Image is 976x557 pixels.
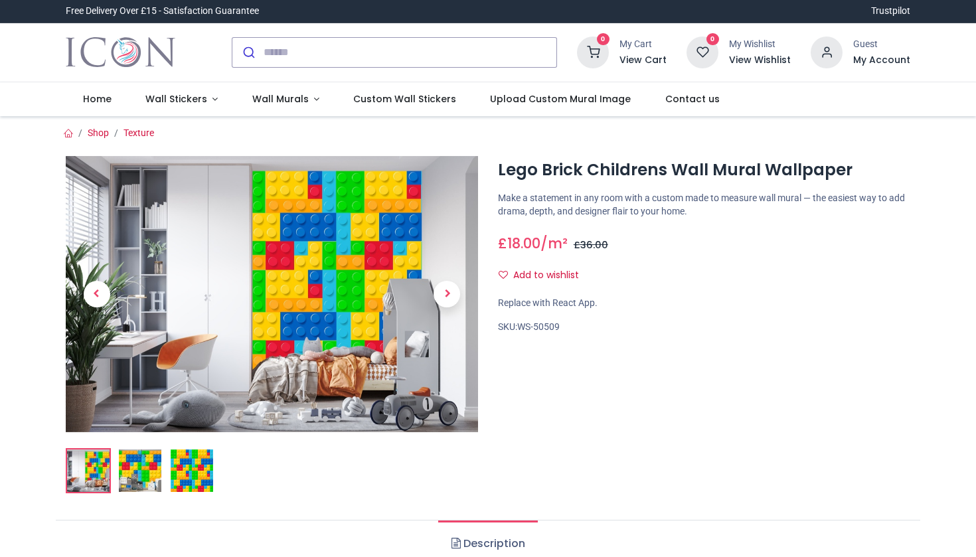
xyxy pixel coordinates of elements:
[119,449,161,492] img: WS-50509-02
[498,159,910,181] h1: Lego Brick Childrens Wall Mural Wallpaper
[597,33,610,46] sup: 0
[145,92,207,106] span: Wall Stickers
[540,234,568,253] span: /m²
[853,38,910,51] div: Guest
[88,127,109,138] a: Shop
[252,92,309,106] span: Wall Murals
[434,281,460,307] span: Next
[498,192,910,218] p: Make a statement in any room with a custom made to measure wall mural — the easiest way to add dr...
[66,197,127,390] a: Previous
[498,264,590,287] button: Add to wishlistAdd to wishlist
[490,92,631,106] span: Upload Custom Mural Image
[498,234,540,253] span: £
[171,449,213,492] img: WS-50509-03
[66,156,478,432] img: Lego Brick Childrens Wall Mural Wallpaper
[507,234,540,253] span: 18.00
[580,238,608,252] span: 36.00
[517,321,560,332] span: WS-50509
[416,197,478,390] a: Next
[687,46,718,56] a: 0
[499,270,508,279] i: Add to wishlist
[729,38,791,51] div: My Wishlist
[84,281,110,307] span: Previous
[853,54,910,67] a: My Account
[619,54,667,67] a: View Cart
[498,321,910,334] div: SKU:
[232,38,264,67] button: Submit
[67,449,110,492] img: Lego Brick Childrens Wall Mural Wallpaper
[235,82,337,117] a: Wall Murals
[577,46,609,56] a: 0
[66,34,175,71] img: Icon Wall Stickers
[706,33,719,46] sup: 0
[83,92,112,106] span: Home
[66,5,259,18] div: Free Delivery Over £15 - Satisfaction Guarantee
[353,92,456,106] span: Custom Wall Stickers
[729,54,791,67] a: View Wishlist
[619,38,667,51] div: My Cart
[66,34,175,71] a: Logo of Icon Wall Stickers
[498,297,910,310] div: Replace with React App.
[665,92,720,106] span: Contact us
[871,5,910,18] a: Trustpilot
[123,127,154,138] a: Texture
[128,82,235,117] a: Wall Stickers
[574,238,608,252] span: £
